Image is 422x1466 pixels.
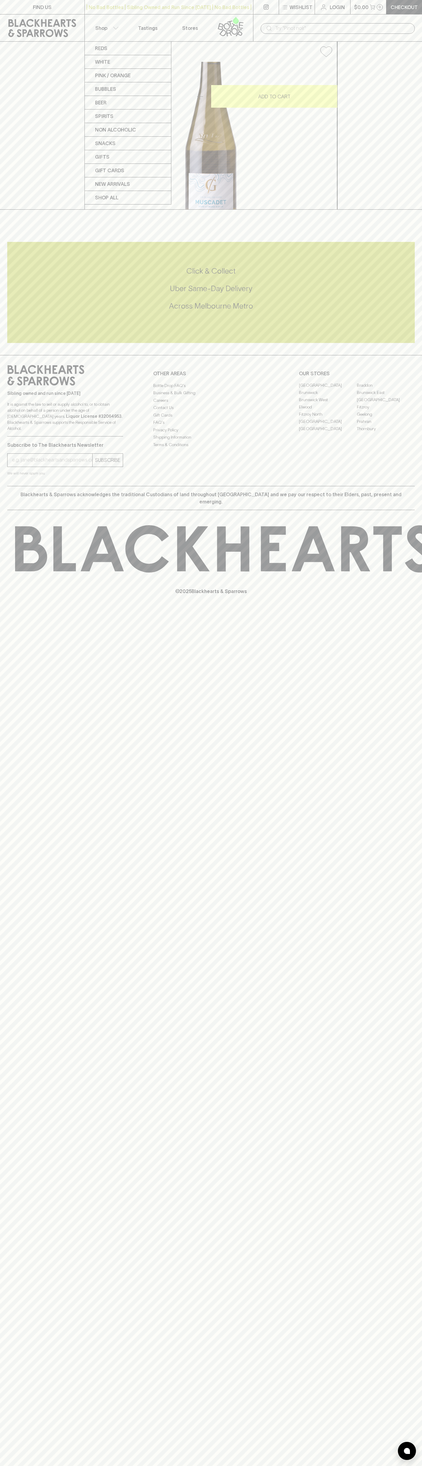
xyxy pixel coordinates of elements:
p: Pink / Orange [95,72,131,79]
a: Gift Cards [85,164,171,177]
a: SHOP ALL [85,191,171,204]
p: Snacks [95,140,116,147]
p: Reds [95,45,107,52]
a: Reds [85,42,171,55]
p: Spirits [95,113,113,120]
p: Beer [95,99,106,106]
a: Bubbles [85,82,171,96]
p: Gift Cards [95,167,124,174]
p: New Arrivals [95,180,130,188]
p: White [95,58,110,65]
a: Spirits [85,109,171,123]
p: SHOP ALL [95,194,119,201]
a: Snacks [85,137,171,150]
a: Beer [85,96,171,109]
img: bubble-icon [404,1448,410,1454]
a: Non Alcoholic [85,123,171,137]
a: Gifts [85,150,171,164]
a: New Arrivals [85,177,171,191]
p: Non Alcoholic [95,126,136,133]
a: White [85,55,171,69]
a: Pink / Orange [85,69,171,82]
p: Bubbles [95,85,116,93]
p: Gifts [95,153,109,160]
